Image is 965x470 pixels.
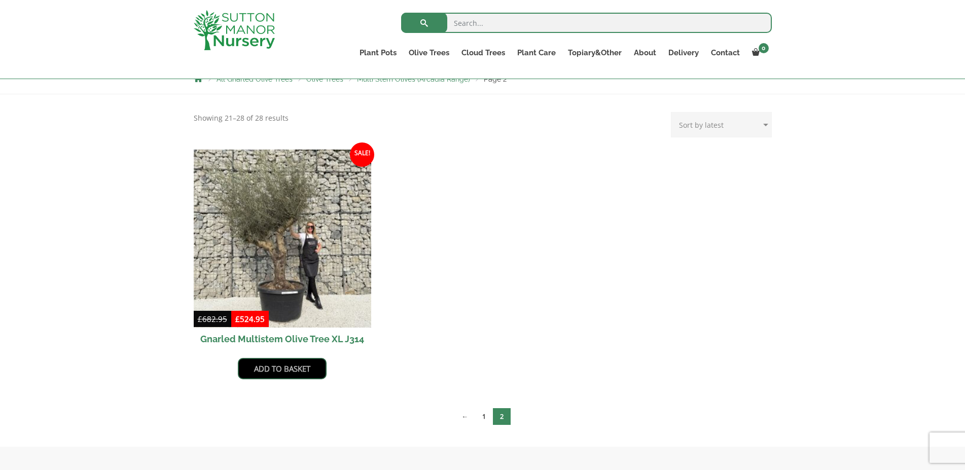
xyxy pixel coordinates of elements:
[455,46,511,60] a: Cloud Trees
[759,43,769,53] span: 0
[662,46,705,60] a: Delivery
[217,75,293,83] a: All Gnarled Olive Trees
[475,408,493,425] a: Page 1
[198,314,227,324] bdi: 682.95
[194,150,372,350] a: Sale! Gnarled Multistem Olive Tree XL J314
[671,112,772,137] select: Shop order
[401,13,772,33] input: Search...
[194,150,372,328] img: Gnarled Multistem Olive Tree XL J314
[454,408,475,425] a: ←
[306,75,343,83] a: Olive Trees
[194,112,289,124] p: Showing 21–28 of 28 results
[194,408,772,429] nav: Product Pagination
[511,46,562,60] a: Plant Care
[357,75,470,83] a: Multi Stem Olives (Arcadia Range)
[746,46,772,60] a: 0
[238,358,327,379] a: Add to basket: “Gnarled Multistem Olive Tree XL J314”
[350,142,374,167] span: Sale!
[403,46,455,60] a: Olive Trees
[484,75,507,83] span: Page 2
[353,46,403,60] a: Plant Pots
[235,314,265,324] bdi: 524.95
[628,46,662,60] a: About
[235,314,240,324] span: £
[562,46,628,60] a: Topiary&Other
[198,314,202,324] span: £
[493,408,511,425] span: Page 2
[194,328,372,350] h2: Gnarled Multistem Olive Tree XL J314
[194,75,772,83] nav: Breadcrumbs
[194,10,275,50] img: logo
[705,46,746,60] a: Contact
